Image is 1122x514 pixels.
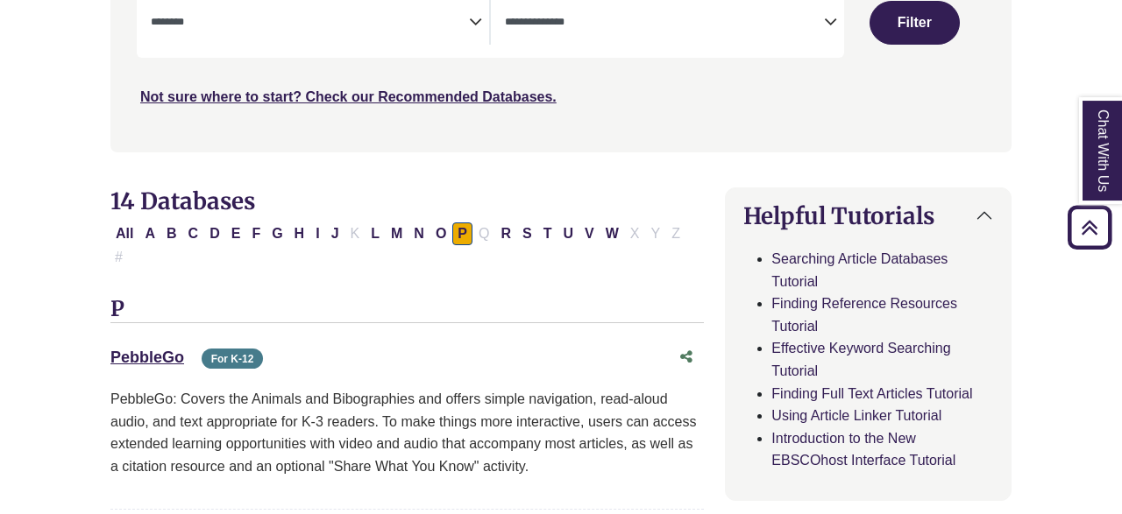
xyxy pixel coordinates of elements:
[771,386,972,401] a: Finding Full Text Articles Tutorial
[204,222,225,245] button: Filter Results D
[310,222,324,245] button: Filter Results I
[557,222,579,245] button: Filter Results U
[151,17,469,31] textarea: Search
[517,222,537,245] button: Filter Results S
[771,296,957,334] a: Finding Reference Resources Tutorial
[202,349,262,369] span: For K-12
[366,222,385,245] button: Filter Results L
[408,222,430,245] button: Filter Results N
[110,225,687,264] div: Alpha-list to filter by first letter of database name
[110,222,138,245] button: All
[161,222,182,245] button: Filter Results B
[266,222,288,245] button: Filter Results G
[505,17,823,31] textarea: Search
[140,89,557,104] a: Not sure where to start? Check our Recommended Databases.
[495,222,516,245] button: Filter Results R
[726,188,1011,243] button: Helpful Tutorials
[600,222,624,245] button: Filter Results W
[110,388,704,477] p: PebbleGo: Covers the Animals and Bibographies and offers simple navigation, read-aloud audio, and...
[110,297,704,323] h3: P
[289,222,310,245] button: Filter Results H
[386,222,408,245] button: Filter Results M
[226,222,246,245] button: Filter Results E
[452,222,472,245] button: Filter Results P
[110,349,184,366] a: PebbleGo
[1062,215,1118,239] a: Back to Top
[538,222,557,245] button: Filter Results T
[326,222,344,245] button: Filter Results J
[771,251,948,289] a: Searching Article Databases Tutorial
[771,341,950,378] a: Effective Keyword Searching Tutorial
[669,341,704,374] button: Share this database
[579,222,600,245] button: Filter Results V
[771,408,941,423] a: Using Article Linker Tutorial
[870,1,960,45] button: Submit for Search Results
[246,222,266,245] button: Filter Results F
[183,222,204,245] button: Filter Results C
[430,222,451,245] button: Filter Results O
[771,431,955,468] a: Introduction to the New EBSCOhost Interface Tutorial
[139,222,160,245] button: Filter Results A
[110,187,255,215] span: 14 Databases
